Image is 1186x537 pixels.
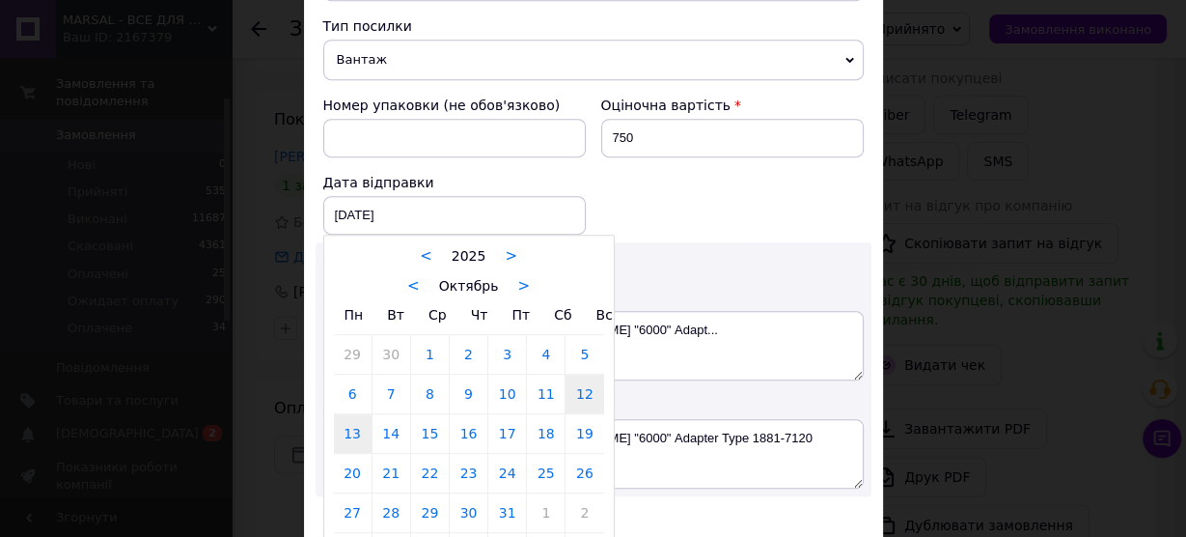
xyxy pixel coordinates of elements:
a: 11 [527,375,565,413]
a: 27 [334,494,372,532]
a: 30 [372,335,410,374]
a: 16 [450,414,487,453]
a: 10 [488,375,526,413]
a: 3 [488,335,526,374]
a: 17 [488,414,526,453]
a: 18 [527,414,565,453]
a: 31 [488,494,526,532]
a: 20 [334,454,372,493]
a: 6 [334,375,372,413]
a: 8 [411,375,449,413]
span: Пн [345,307,364,323]
a: 21 [372,454,410,493]
a: > [517,277,530,295]
a: 23 [450,454,487,493]
a: 1 [527,494,565,532]
a: < [407,277,420,295]
span: Октябрь [439,278,499,294]
a: 15 [411,414,449,453]
a: 30 [450,494,487,532]
a: 13 [334,414,372,453]
a: 2 [450,335,487,374]
a: 25 [527,454,565,493]
a: 29 [334,335,372,374]
a: 1 [411,335,449,374]
span: Ср [428,307,447,323]
a: > [505,247,517,265]
a: 9 [450,375,487,413]
a: 24 [488,454,526,493]
span: Чт [471,307,488,323]
a: 28 [372,494,410,532]
a: 26 [565,454,603,493]
a: 22 [411,454,449,493]
a: 19 [565,414,603,453]
a: 2 [565,494,603,532]
a: < [420,247,432,265]
span: 2025 [452,248,486,264]
a: 12 [565,375,603,413]
a: 5 [565,335,603,374]
span: Вт [387,307,404,323]
span: Вс [596,307,613,323]
a: 7 [372,375,410,413]
a: 4 [527,335,565,374]
span: Сб [554,307,571,323]
a: 14 [372,414,410,453]
a: 29 [411,494,449,532]
span: Пт [511,307,530,323]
